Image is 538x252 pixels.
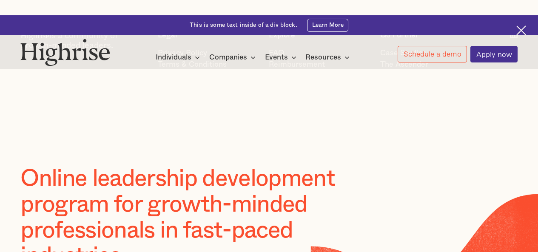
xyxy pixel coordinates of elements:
[516,25,526,35] img: Cross icon
[398,46,467,62] a: Schedule a demo
[20,39,110,66] img: Highrise logo
[265,52,299,62] div: Events
[190,21,297,29] div: This is some text inside of a div block.
[209,52,247,62] div: Companies
[209,52,258,62] div: Companies
[470,46,518,62] a: Apply now
[265,52,288,62] div: Events
[307,19,348,32] a: Learn More
[156,52,202,62] div: Individuals
[305,52,352,62] div: Resources
[305,52,341,62] div: Resources
[156,52,191,62] div: Individuals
